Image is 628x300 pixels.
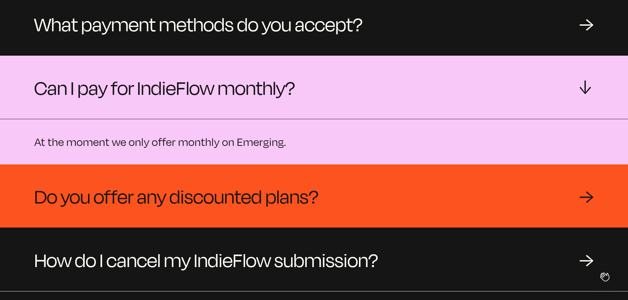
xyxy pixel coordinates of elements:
[34,8,363,40] span: What payment methods do you accept?
[34,244,378,275] span: How do I cancel my IndieFlow submission?
[577,80,596,95] div: →
[579,186,594,206] div: →
[34,71,295,103] span: Can I pay for IndieFlow monthly?
[34,180,318,212] span: Do you offer any discounted plans?
[579,250,594,269] div: →
[595,267,615,287] iframe: Toggle Customer Support
[579,14,594,34] div: →
[34,135,594,148] p: At the moment we only offer monthly on Emerging.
